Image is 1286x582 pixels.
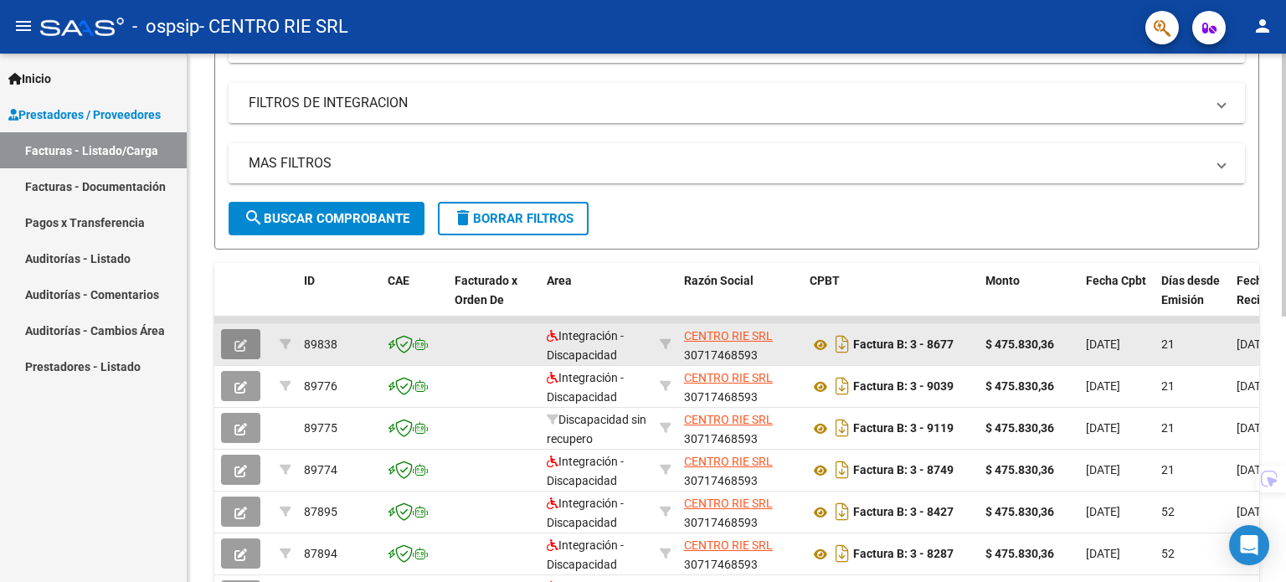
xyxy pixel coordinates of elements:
[388,274,409,287] span: CAE
[831,456,853,483] i: Descargar documento
[1237,337,1271,351] span: [DATE]
[547,371,624,404] span: Integración - Discapacidad
[540,263,653,337] datatable-header-cell: Area
[1086,547,1120,560] span: [DATE]
[453,211,574,226] span: Borrar Filtros
[1086,421,1120,435] span: [DATE]
[1161,505,1175,518] span: 52
[381,263,448,337] datatable-header-cell: CAE
[547,274,572,287] span: Area
[831,331,853,358] i: Descargar documento
[853,422,954,435] strong: Factura B: 3 - 9119
[249,154,1205,173] mat-panel-title: MAS FILTROS
[229,83,1245,123] mat-expansion-panel-header: FILTROS DE INTEGRACION
[853,548,954,561] strong: Factura B: 3 - 8287
[249,94,1205,112] mat-panel-title: FILTROS DE INTEGRACION
[677,263,803,337] datatable-header-cell: Razón Social
[1253,16,1273,36] mat-icon: person
[831,498,853,525] i: Descargar documento
[1161,547,1175,560] span: 52
[684,494,796,529] div: 30717468593
[979,263,1079,337] datatable-header-cell: Monto
[1237,505,1271,518] span: [DATE]
[831,540,853,567] i: Descargar documento
[448,263,540,337] datatable-header-cell: Facturado x Orden De
[684,274,754,287] span: Razón Social
[1161,463,1175,476] span: 21
[1079,263,1155,337] datatable-header-cell: Fecha Cpbt
[229,202,424,235] button: Buscar Comprobante
[304,421,337,435] span: 89775
[985,463,1054,476] strong: $ 475.830,36
[1086,337,1120,351] span: [DATE]
[304,379,337,393] span: 89776
[304,547,337,560] span: 87894
[1161,274,1220,306] span: Días desde Emisión
[1161,421,1175,435] span: 21
[831,373,853,399] i: Descargar documento
[684,410,796,446] div: 30717468593
[547,497,624,529] span: Integración - Discapacidad
[1229,525,1269,565] div: Open Intercom Messenger
[1161,337,1175,351] span: 21
[684,371,773,384] span: CENTRO RIE SRL
[684,497,773,510] span: CENTRO RIE SRL
[13,16,33,36] mat-icon: menu
[547,329,624,362] span: Integración - Discapacidad
[684,413,773,426] span: CENTRO RIE SRL
[304,505,337,518] span: 87895
[547,413,646,446] span: Discapacidad sin recupero
[453,208,473,228] mat-icon: delete
[853,380,954,394] strong: Factura B: 3 - 9039
[810,274,840,287] span: CPBT
[684,327,796,362] div: 30717468593
[455,274,517,306] span: Facturado x Orden De
[1086,274,1146,287] span: Fecha Cpbt
[985,337,1054,351] strong: $ 475.830,36
[438,202,589,235] button: Borrar Filtros
[297,263,381,337] datatable-header-cell: ID
[244,211,409,226] span: Buscar Comprobante
[684,368,796,404] div: 30717468593
[229,143,1245,183] mat-expansion-panel-header: MAS FILTROS
[304,337,337,351] span: 89838
[547,538,624,571] span: Integración - Discapacidad
[985,505,1054,518] strong: $ 475.830,36
[304,463,337,476] span: 89774
[304,274,315,287] span: ID
[1237,463,1271,476] span: [DATE]
[1086,379,1120,393] span: [DATE]
[547,455,624,487] span: Integración - Discapacidad
[985,547,1054,560] strong: $ 475.830,36
[831,415,853,441] i: Descargar documento
[1237,274,1283,306] span: Fecha Recibido
[1086,505,1120,518] span: [DATE]
[985,274,1020,287] span: Monto
[853,338,954,352] strong: Factura B: 3 - 8677
[985,379,1054,393] strong: $ 475.830,36
[1086,463,1120,476] span: [DATE]
[1161,379,1175,393] span: 21
[1155,263,1230,337] datatable-header-cell: Días desde Emisión
[199,8,348,45] span: - CENTRO RIE SRL
[684,452,796,487] div: 30717468593
[8,106,161,124] span: Prestadores / Proveedores
[853,506,954,519] strong: Factura B: 3 - 8427
[684,455,773,468] span: CENTRO RIE SRL
[1237,421,1271,435] span: [DATE]
[8,70,51,88] span: Inicio
[803,263,979,337] datatable-header-cell: CPBT
[985,421,1054,435] strong: $ 475.830,36
[684,536,796,571] div: 30717468593
[244,208,264,228] mat-icon: search
[1237,379,1271,393] span: [DATE]
[684,538,773,552] span: CENTRO RIE SRL
[853,464,954,477] strong: Factura B: 3 - 8749
[684,329,773,343] span: CENTRO RIE SRL
[132,8,199,45] span: - ospsip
